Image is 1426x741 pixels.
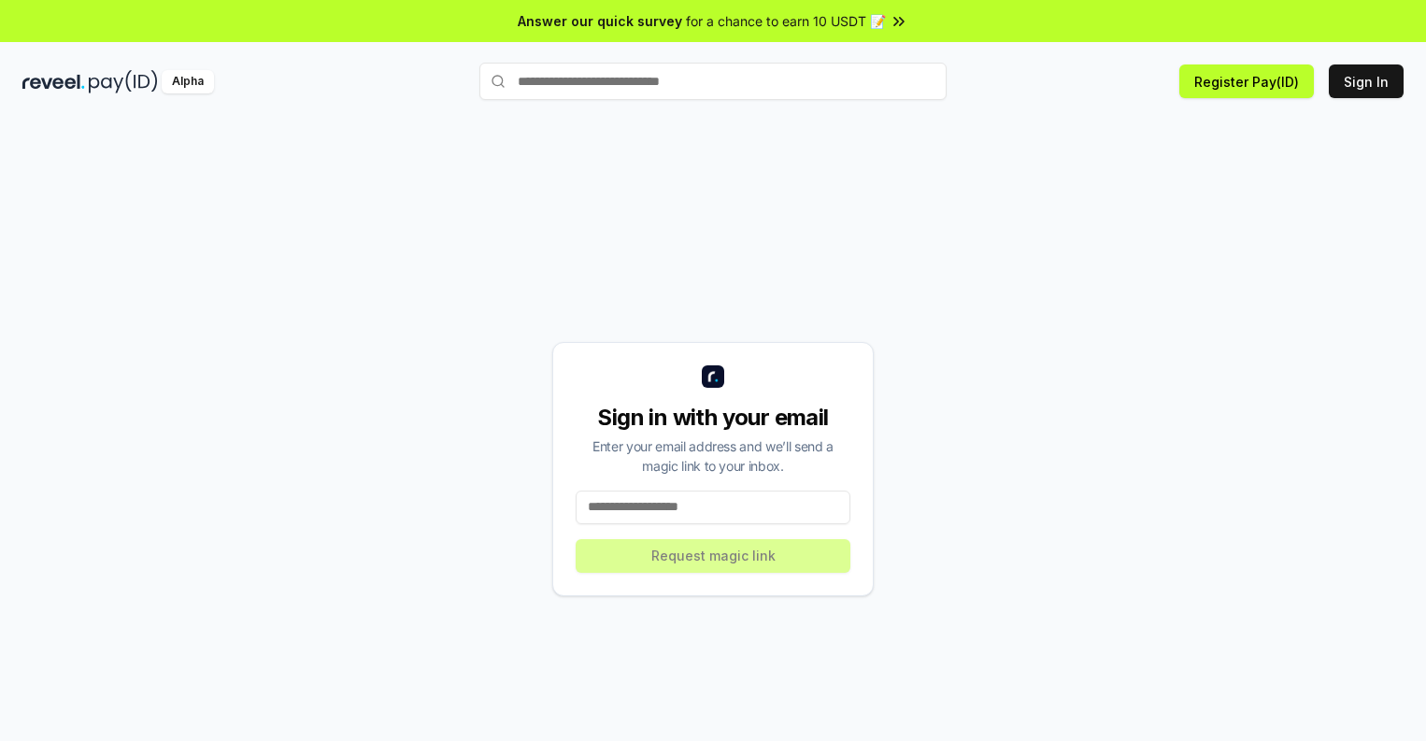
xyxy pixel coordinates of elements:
img: pay_id [89,70,158,93]
span: for a chance to earn 10 USDT 📝 [686,11,886,31]
div: Enter your email address and we’ll send a magic link to your inbox. [576,436,850,476]
button: Register Pay(ID) [1179,64,1314,98]
img: reveel_dark [22,70,85,93]
div: Sign in with your email [576,403,850,433]
div: Alpha [162,70,214,93]
span: Answer our quick survey [518,11,682,31]
button: Sign In [1329,64,1404,98]
img: logo_small [702,365,724,388]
